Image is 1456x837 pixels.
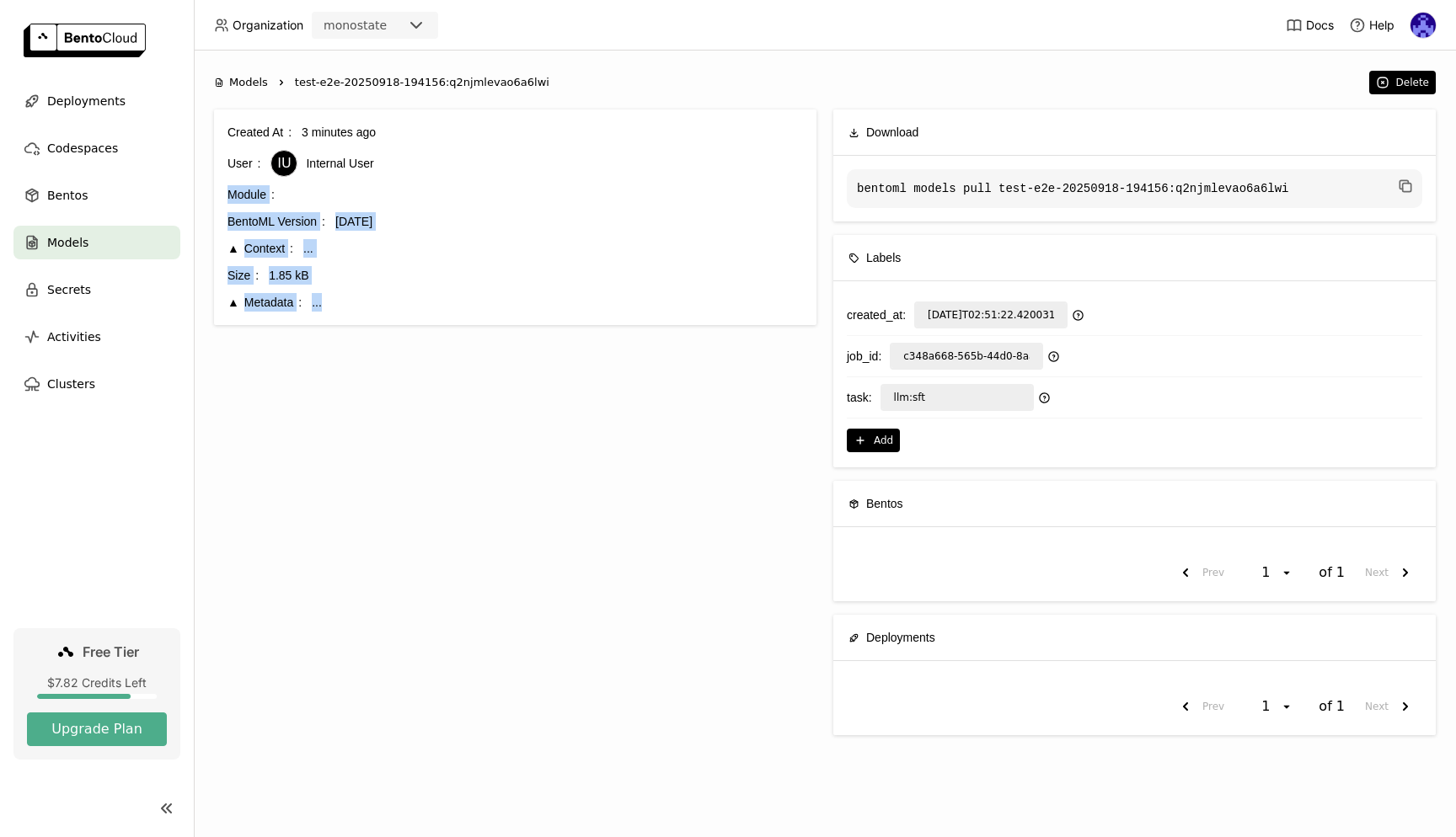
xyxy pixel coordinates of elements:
[847,388,872,407] div: task :
[295,74,549,91] span: test-e2e-20250918-194156:q2njmlevao6a6lwi
[854,434,867,447] svg: Plus
[306,154,373,173] span: Internal User
[1410,13,1436,38] img: Andrew correa
[27,712,167,746] button: Upgrade Plan
[47,280,91,300] span: Secrets
[233,18,303,33] span: Organization
[335,212,803,231] div: [DATE]
[269,266,803,285] div: 1.85 kB
[229,74,268,91] span: Models
[227,154,260,173] div: User
[13,273,180,307] a: Secrets
[847,429,900,452] button: Add
[1256,698,1280,715] div: 1
[13,84,180,118] a: Deployments
[275,76,288,89] svg: Right
[1306,18,1334,33] span: Docs
[866,248,901,267] span: Labels
[47,91,126,111] span: Deployments
[1169,691,1231,722] button: previous page. current page 1 of 1
[47,232,88,253] span: Models
[1369,71,1436,94] button: Delete
[227,239,293,258] div: Context
[1286,17,1334,34] a: Docs
[47,374,95,394] span: Clusters
[1169,557,1231,588] button: previous page. current page 1 of 1
[227,266,259,285] div: Size
[227,123,292,141] div: Created At
[302,125,376,139] span: 3 minutes ago
[1358,691,1422,722] button: next page. current page 1 of 1
[1280,700,1293,713] svg: open
[1358,557,1422,588] button: next page. current page 1 of 1
[47,185,88,205] span: Bentos
[13,628,180,760] a: Free Tier$7.82 Credits LeftUpgrade Plan
[847,169,1422,208] code: bentoml models pull test-e2e-20250918-194156:q2njmlevao6a6lwi
[324,17,387,34] div: monostate
[847,306,906,324] div: created_at :
[866,494,903,513] span: Bentos
[1319,564,1345,581] span: of 1
[312,293,803,312] div: ...
[47,327,101,347] span: Activities
[13,226,180,259] a: Models
[227,185,275,204] div: Module
[847,347,881,365] div: job_id :
[227,293,302,312] div: Metadata
[13,179,180,212] a: Bentos
[1280,566,1293,579] svg: open
[227,212,325,231] div: BentoML Version
[214,74,268,91] div: Models
[1256,564,1280,581] div: 1
[1369,18,1394,33] span: Help
[1396,76,1429,89] div: Delete
[303,239,803,258] div: ...
[83,643,139,660] span: Free Tier
[13,320,180,354] a: Activities
[866,628,935,647] span: Deployments
[388,18,390,35] input: Selected monostate.
[13,131,180,165] a: Codespaces
[1319,698,1345,715] span: of 1
[1349,17,1394,34] div: Help
[214,74,1361,91] nav: Breadcrumbs navigation
[27,675,167,690] div: $7.82 Credits Left
[271,151,297,176] div: IU
[47,138,118,158] span: Codespaces
[13,367,180,401] a: Clusters
[866,123,918,141] span: Download
[24,24,146,57] img: logo
[270,150,297,177] div: Internal User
